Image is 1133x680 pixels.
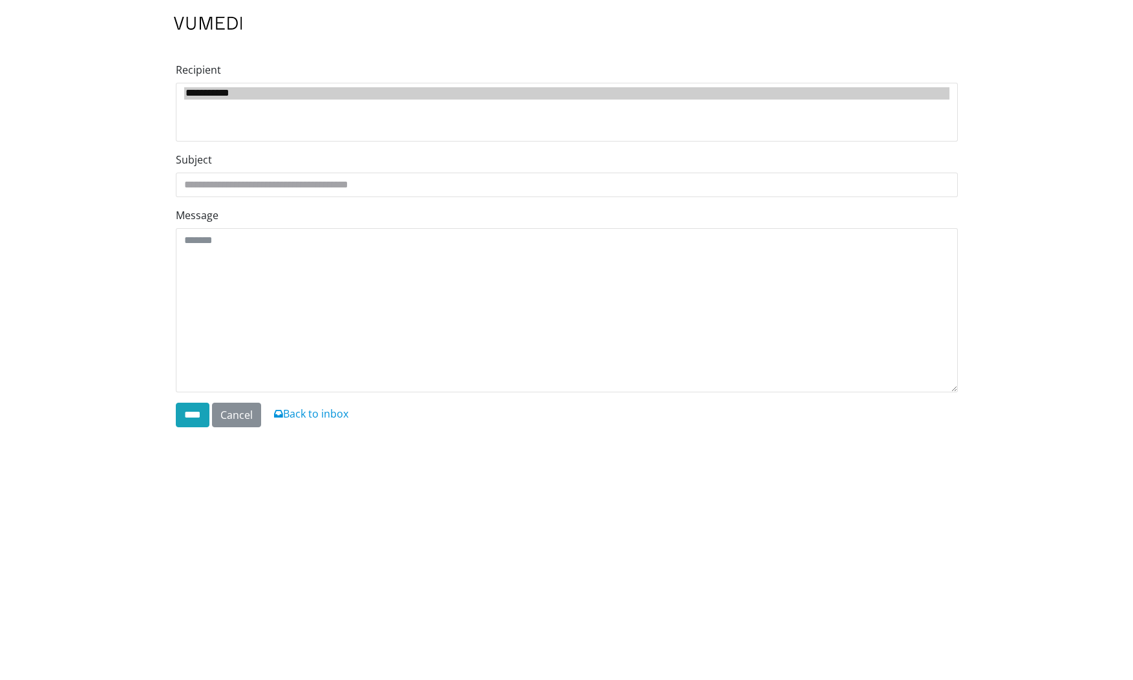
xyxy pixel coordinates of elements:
img: VuMedi Logo [174,17,242,30]
a: Cancel [212,403,261,427]
label: Subject [176,152,212,167]
label: Message [176,207,218,223]
a: Back to inbox [274,407,348,421]
label: Recipient [176,62,221,78]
